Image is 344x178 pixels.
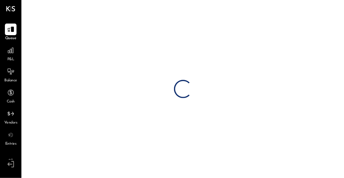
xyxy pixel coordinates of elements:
[0,108,21,126] a: Vendors
[5,36,17,41] span: Queue
[0,24,21,41] a: Queue
[0,129,21,147] a: Entries
[0,66,21,83] a: Balance
[4,78,17,83] span: Balance
[0,156,21,174] a: Bookkeeper
[7,57,14,62] span: P&L
[5,141,17,147] span: Entries
[4,120,17,126] span: Vendors
[0,87,21,105] a: Cash
[7,99,15,105] span: Cash
[0,45,21,62] a: P&L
